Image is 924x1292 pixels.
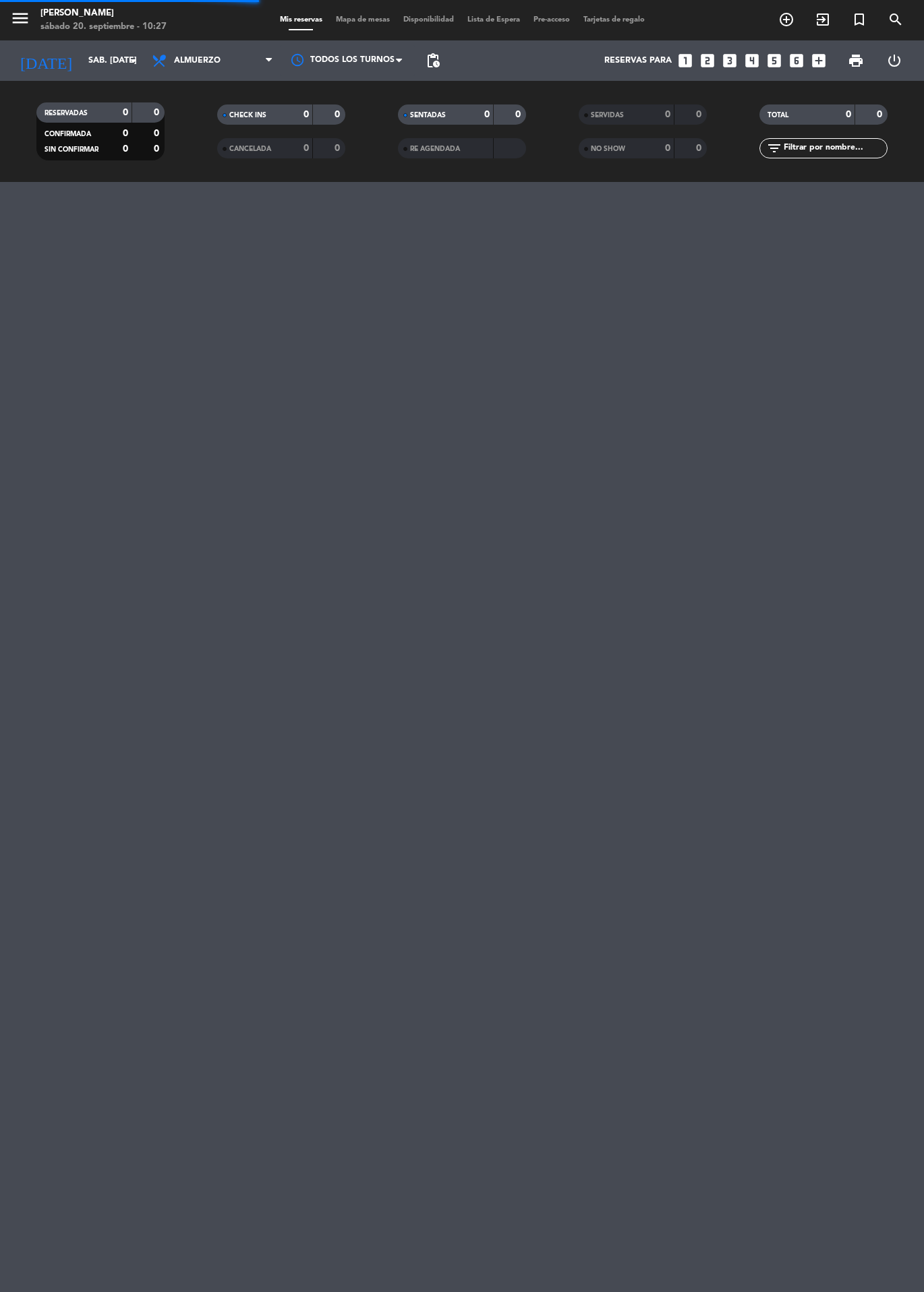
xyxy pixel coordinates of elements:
[888,11,904,28] i: search
[461,16,527,24] span: Lista de Espera
[125,53,142,69] i: arrow_drop_down
[788,52,805,69] i: looks_6
[10,8,30,28] i: menu
[335,110,343,119] strong: 0
[123,129,128,138] strong: 0
[45,110,88,117] span: RESERVADAS
[123,108,128,117] strong: 0
[123,144,128,154] strong: 0
[766,140,782,156] i: filter_list
[766,52,783,69] i: looks_5
[699,52,716,69] i: looks_two
[591,146,625,152] span: NO SHOW
[886,53,902,69] i: power_settings_new
[696,110,704,119] strong: 0
[335,144,343,153] strong: 0
[782,141,887,156] input: Filtrar por nombre...
[851,11,867,28] i: turned_in_not
[515,110,523,119] strong: 0
[768,112,788,119] span: TOTAL
[665,110,670,119] strong: 0
[174,56,221,65] span: Almuerzo
[45,131,91,137] span: CONFIRMADA
[778,11,795,28] i: add_circle_outline
[45,146,98,153] span: SIN CONFIRMAR
[591,112,624,119] span: SERVIDAS
[743,52,761,69] i: looks_4
[696,144,704,153] strong: 0
[484,110,490,119] strong: 0
[40,20,167,34] div: sábado 20. septiembre - 10:27
[810,52,828,69] i: add_box
[425,53,441,69] span: pending_actions
[273,16,329,24] span: Mis reservas
[304,144,309,153] strong: 0
[10,8,30,33] button: menu
[875,40,914,81] div: LOG OUT
[815,11,831,28] i: exit_to_app
[527,16,577,24] span: Pre-acceso
[877,110,885,119] strong: 0
[848,53,864,69] span: print
[229,146,271,152] span: CANCELADA
[10,46,82,75] i: [DATE]
[397,16,461,24] span: Disponibilidad
[410,112,446,119] span: SENTADAS
[721,52,739,69] i: looks_3
[329,16,397,24] span: Mapa de mesas
[40,7,167,20] div: [PERSON_NAME]
[676,52,694,69] i: looks_one
[410,146,460,152] span: RE AGENDADA
[154,129,162,138] strong: 0
[304,110,309,119] strong: 0
[229,112,266,119] span: CHECK INS
[665,144,670,153] strong: 0
[577,16,652,24] span: Tarjetas de regalo
[154,144,162,154] strong: 0
[154,108,162,117] strong: 0
[846,110,851,119] strong: 0
[604,56,672,65] span: Reservas para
